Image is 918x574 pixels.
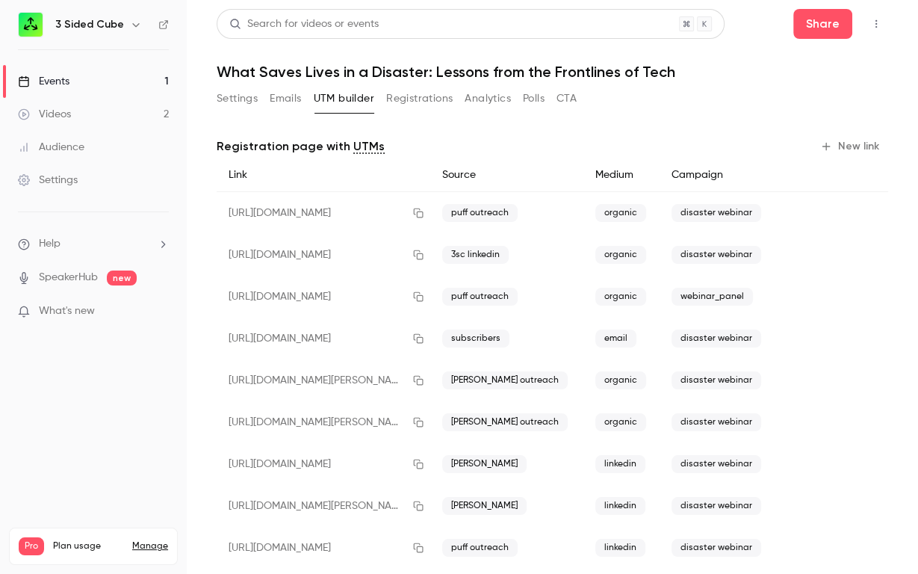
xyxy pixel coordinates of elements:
[814,135,888,158] button: New link
[595,413,646,431] span: organic
[217,87,258,111] button: Settings
[39,270,98,286] a: SpeakerHub
[217,234,430,276] div: [URL][DOMAIN_NAME]
[55,17,124,32] h6: 3 Sided Cube
[217,485,430,527] div: [URL][DOMAIN_NAME][PERSON_NAME]
[217,359,430,401] div: [URL][DOMAIN_NAME][PERSON_NAME]
[19,537,44,555] span: Pro
[217,63,888,81] h1: What Saves Lives in a Disaster: Lessons from the Frontlines of Tech
[595,204,646,222] span: organic
[465,87,511,111] button: Analytics
[18,107,71,122] div: Videos
[672,371,761,389] span: disaster webinar
[132,540,168,552] a: Manage
[39,303,95,319] span: What's new
[217,443,430,485] div: [URL][DOMAIN_NAME]
[672,539,761,557] span: disaster webinar
[442,288,518,306] span: puff outreach
[595,539,645,557] span: linkedin
[672,204,761,222] span: disaster webinar
[672,330,761,348] span: disaster webinar
[217,401,430,443] div: [URL][DOMAIN_NAME][PERSON_NAME]
[442,539,518,557] span: puff outreach
[672,246,761,264] span: disaster webinar
[595,371,646,389] span: organic
[556,87,577,111] button: CTA
[660,158,839,192] div: Campaign
[353,138,385,155] a: UTMs
[595,288,646,306] span: organic
[18,236,169,252] li: help-dropdown-opener
[595,330,636,348] span: email
[53,540,123,552] span: Plan usage
[672,455,761,473] span: disaster webinar
[672,413,761,431] span: disaster webinar
[217,158,430,192] div: Link
[442,204,518,222] span: puff outreach
[18,140,84,155] div: Audience
[217,318,430,359] div: [URL][DOMAIN_NAME]
[18,74,69,89] div: Events
[19,13,43,37] img: 3 Sided Cube
[442,330,509,348] span: subscribers
[217,192,430,235] div: [URL][DOMAIN_NAME]
[229,16,379,32] div: Search for videos or events
[217,527,430,569] div: [URL][DOMAIN_NAME]
[151,305,169,318] iframe: Noticeable Trigger
[430,158,583,192] div: Source
[672,497,761,515] span: disaster webinar
[442,413,568,431] span: [PERSON_NAME] outreach
[107,271,137,286] span: new
[672,288,753,306] span: webinar_panel
[18,173,78,188] div: Settings
[595,455,645,473] span: linkedin
[270,87,301,111] button: Emails
[793,9,852,39] button: Share
[217,138,385,155] p: Registration page with
[442,455,527,473] span: [PERSON_NAME]
[217,276,430,318] div: [URL][DOMAIN_NAME]
[595,497,645,515] span: linkedin
[442,246,509,264] span: 3sc linkedin
[39,236,61,252] span: Help
[583,158,660,192] div: Medium
[442,497,527,515] span: [PERSON_NAME]
[442,371,568,389] span: [PERSON_NAME] outreach
[386,87,453,111] button: Registrations
[523,87,545,111] button: Polls
[595,246,646,264] span: organic
[314,87,374,111] button: UTM builder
